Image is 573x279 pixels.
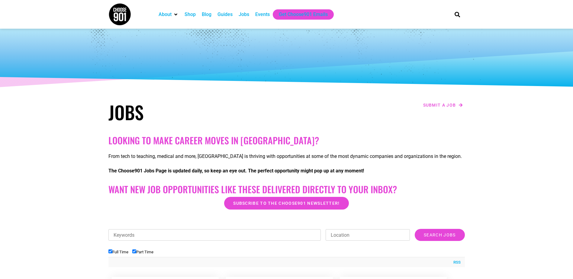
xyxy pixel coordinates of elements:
[156,9,182,20] div: About
[421,101,465,109] a: Submit a job
[326,229,410,241] input: Location
[156,9,444,20] nav: Main nav
[452,9,462,19] div: Search
[415,229,465,241] input: Search Jobs
[108,168,364,174] strong: The Choose901 Jobs Page is updated daily, so keep an eye out. The perfect opportunity might pop u...
[239,11,249,18] a: Jobs
[108,184,465,195] h2: Want New Job Opportunities like these Delivered Directly to your Inbox?
[233,201,340,205] span: Subscribe to the Choose901 newsletter!
[450,259,461,265] a: RSS
[108,135,465,146] h2: Looking to make career moves in [GEOGRAPHIC_DATA]?
[108,229,321,241] input: Keywords
[279,11,328,18] a: Get Choose901 Emails
[423,103,456,107] span: Submit a job
[108,101,284,123] h1: Jobs
[108,250,128,254] label: Full Time
[132,249,136,253] input: Part Time
[132,250,153,254] label: Part Time
[202,11,211,18] a: Blog
[224,197,349,210] a: Subscribe to the Choose901 newsletter!
[255,11,270,18] a: Events
[185,11,196,18] a: Shop
[108,153,465,160] p: From tech to teaching, medical and more, [GEOGRAPHIC_DATA] is thriving with opportunities at some...
[108,249,112,253] input: Full Time
[159,11,172,18] a: About
[217,11,233,18] a: Guides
